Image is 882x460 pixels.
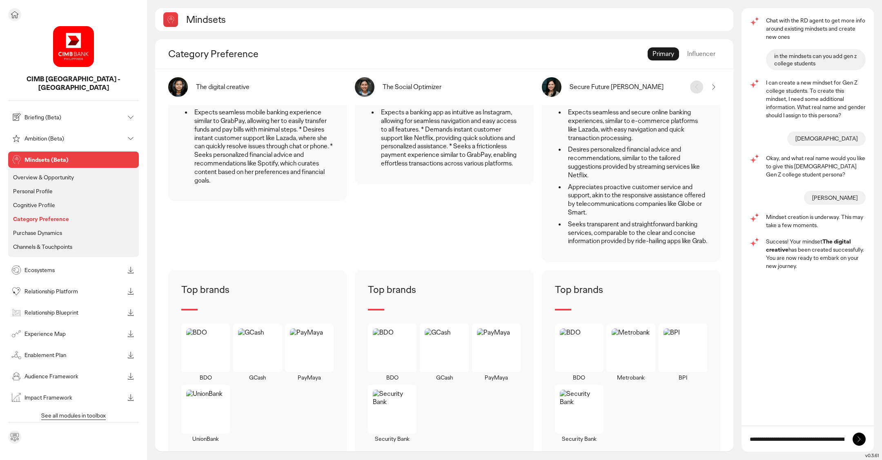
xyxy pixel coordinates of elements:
[766,154,866,179] p: Okay, and what real name would you like to give this [DEMOGRAPHIC_DATA] Gen Z college student per...
[186,13,226,26] h2: Mindsets
[570,83,664,92] div: Secure Future [PERSON_NAME]
[13,188,53,195] p: Personal Profile
[425,328,463,367] img: GCash
[373,390,412,429] img: Security Bank
[648,47,679,60] div: Primary
[24,331,124,337] p: Experience Map
[24,114,124,120] p: Briefing (Beta)
[186,328,225,367] img: BDO
[379,108,520,168] li: Expects a banking app as intuitive as Instagram, allowing for seamless navigation and easy access...
[53,26,94,67] img: project avatar
[181,435,230,442] p: UnionBank
[555,435,604,442] p: Security Bank
[664,328,702,367] img: BPI
[168,77,188,97] img: image
[8,411,139,420] button: See all modules in toolbox
[8,431,21,444] div: Send feedback
[555,374,604,381] p: BDO
[368,283,416,296] p: Top brands
[659,374,707,381] p: BPI
[766,237,866,270] p: Success! Your mindset has been created successfully. You are now ready to embark on your new jour...
[472,374,521,381] p: PayMaya
[24,310,124,315] p: Relationship Blueprint
[24,352,124,358] p: Enablement Plan
[542,77,561,97] img: image
[24,267,124,273] p: Ecosystems
[566,220,707,246] li: Seeks transparent and straightforward banking services, comparable to the clear and concise infor...
[13,229,62,237] p: Purchase Dynamics
[24,136,124,141] p: Ambition (Beta)
[368,435,416,442] p: Security Bank
[607,374,655,381] p: Metrobank
[13,215,69,223] p: Category Preference
[24,157,136,163] p: Mindsets (Beta)
[181,283,229,296] p: Top brands
[612,328,650,367] img: Metrobank
[566,183,707,217] li: Appreciates proactive customer service and support, akin to the responsive assistance offered by ...
[192,108,334,185] li: Expects seamless mobile banking experience similar to GrabPay, allowing her to easily transfer fu...
[13,201,55,209] p: Cognitive Profile
[13,412,134,419] p: See all modules in toolbox
[290,328,329,367] img: PayMaya
[8,75,139,92] p: CIMB Philippines - Philippines
[766,78,866,119] p: I can create a new mindset for Gen Z college students. To create this mindset, I need some additi...
[682,47,720,60] div: Influencer
[373,328,412,367] img: BDO
[766,213,866,229] p: Mindset creation is underway. This may take a few moments.
[24,373,124,379] p: Audience Framework
[233,374,282,381] p: GCash
[24,395,124,400] p: Impact Framework
[13,174,74,181] p: Overview & Opportunity
[168,47,258,60] h2: Category Preference
[566,108,707,142] li: Expects seamless and secure online banking experiences, similar to e-commerce platforms like Laza...
[804,191,866,205] div: [PERSON_NAME]
[24,288,124,294] p: Relationship Platform
[555,283,603,296] p: Top brands
[766,16,866,41] p: Chat with the RD agent to get more info around existing mindsets and create new ones
[285,374,334,381] p: PayMaya
[566,145,707,179] li: Desires personalized financial advice and recommendations, similar to the tailored suggestions pr...
[420,374,468,381] p: GCash
[186,390,225,429] img: UnionBank
[13,243,72,250] p: Channels & Touchpoints
[181,374,230,381] p: BDO
[368,374,416,381] p: BDO
[477,328,516,367] img: PayMaya
[787,132,866,145] div: [DEMOGRAPHIC_DATA]
[766,238,851,253] strong: The digital creative
[238,328,277,367] img: GCash
[560,390,599,429] img: Security Bank
[766,49,866,70] div: in the mindsets can you add gen z college students
[383,83,441,92] div: The Social Optimizer
[560,328,599,367] img: BDO
[355,77,374,97] img: image
[196,83,249,92] div: The digital creative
